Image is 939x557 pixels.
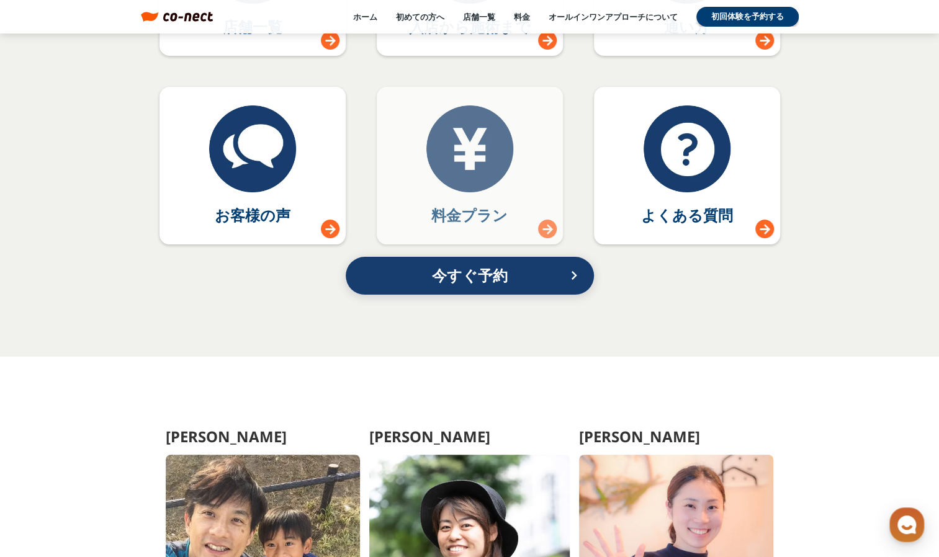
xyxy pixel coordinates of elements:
[192,412,207,422] span: 設定
[514,11,530,22] a: 料金
[4,393,82,424] a: ホーム
[396,11,444,22] a: 初めての方へ
[106,412,136,422] span: チャット
[431,205,508,226] p: 料金プラン
[369,428,490,446] h3: [PERSON_NAME]
[641,205,733,226] p: よくある質問
[377,87,563,244] a: 料金プラン
[160,393,238,424] a: 設定
[567,268,582,283] i: keyboard_arrow_right
[696,7,799,27] a: 初回体験を予約する
[353,11,377,22] a: ホーム
[159,87,346,244] a: お客様の声
[549,11,678,22] a: オールインワンアプローチについて
[346,257,594,295] a: 今すぐ予約keyboard_arrow_right
[463,11,495,22] a: 店舗一覧
[579,428,700,446] h3: [PERSON_NAME]
[82,393,160,424] a: チャット
[594,87,780,244] a: よくある質問
[215,205,290,226] p: お客様の声
[371,262,569,289] p: 今すぐ予約
[32,412,54,422] span: ホーム
[166,428,287,446] h3: [PERSON_NAME]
